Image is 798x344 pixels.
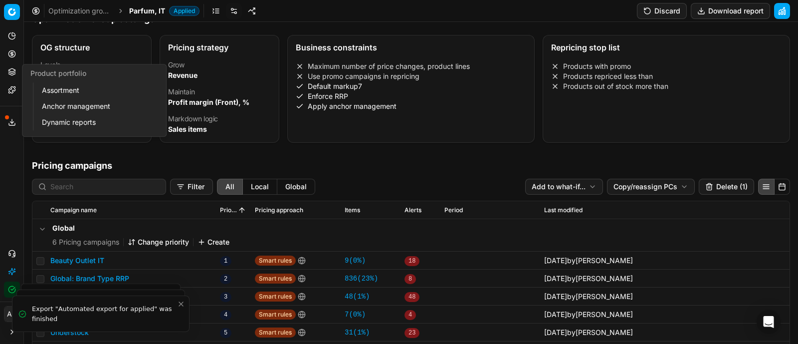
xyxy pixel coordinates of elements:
span: 4 [220,310,231,320]
a: 48(1%) [345,292,370,302]
a: 31(1%) [345,328,370,338]
button: all [217,179,243,195]
a: 836(23%) [345,274,378,284]
span: Alerts [404,206,421,214]
dt: Markdown logic [168,115,271,122]
div: Export "Automated export for applied" was finished [32,304,177,324]
button: Close toast [175,298,187,310]
span: [DATE] [544,256,567,265]
dt: Maintain [168,88,271,95]
li: Maximum number of price changes, product lines [296,61,526,71]
button: Create [198,237,229,247]
nav: breadcrumb [48,6,199,16]
div: OG structure [40,43,143,51]
div: Business constraints [296,43,526,51]
span: 5 [220,328,231,338]
button: Understock [50,328,89,338]
div: Pricing strategy [168,43,271,51]
span: 18 [404,256,419,266]
span: 3 [220,292,231,302]
a: Assortment [38,83,154,97]
span: 6 Pricing campaigns [52,237,119,247]
span: Parfum, IT [129,6,165,16]
span: [DATE] [544,274,567,283]
span: 48 [404,292,419,302]
span: Last modified [544,206,583,214]
div: by [PERSON_NAME] [544,328,633,338]
div: by [PERSON_NAME] [544,292,633,302]
span: Applied [169,6,199,16]
button: Filter [170,179,213,195]
span: Period [444,206,463,214]
button: Global: Brand Type RRP [50,274,129,284]
span: 8 [404,274,416,284]
span: Priority [220,206,237,214]
button: Discard [637,3,687,19]
div: by [PERSON_NAME] [544,256,633,266]
span: AC [4,307,19,322]
strong: Revenue [168,71,198,79]
span: [DATE] [544,328,567,337]
button: Download report [691,3,770,19]
li: Products with promo [551,61,782,71]
div: Repricing stop list [551,43,782,51]
a: Anchor management [38,99,154,113]
span: Smart rules [255,328,296,338]
h1: Pricing campaigns [24,159,798,173]
span: 23 [404,328,419,338]
span: Smart rules [255,274,296,284]
button: Change priority [128,237,189,247]
span: 1 [220,256,231,266]
span: Pricing approach [255,206,303,214]
span: Smart rules [255,292,296,302]
a: 9(0%) [345,256,366,266]
button: AC [4,306,20,322]
strong: Sales items [168,125,207,133]
a: Dynamic reports [38,115,154,129]
li: Default markup 7 [296,81,526,91]
a: 7(0%) [345,310,366,320]
span: [DATE] [544,292,567,301]
li: Apply anchor management [296,101,526,111]
span: 4 [404,310,416,320]
div: by [PERSON_NAME] [544,310,633,320]
span: [DATE] [544,310,567,319]
span: Parfum, ITApplied [129,6,199,16]
span: Campaign name [50,206,97,214]
button: local [243,179,277,195]
li: Enforce RRP [296,91,526,101]
button: Delete (1) [699,179,754,195]
button: Sorted by Priority ascending [237,205,247,215]
strong: Profit margin (Front), % [168,98,249,106]
h5: Global [52,223,229,233]
span: Smart rules [255,256,296,266]
button: Beauty Outlet IT [50,256,104,266]
a: Optimization groups [48,6,112,16]
dt: Grow [168,61,271,68]
span: Items [345,206,360,214]
li: Use promo campaigns in repricing [296,71,526,81]
span: Product portfolio [30,69,86,77]
span: Smart rules [255,310,296,320]
span: 2 [220,274,231,284]
div: by [PERSON_NAME] [544,274,633,284]
li: Products out of stock more than [551,81,782,91]
input: Search [50,182,160,192]
li: Products repriced less than [551,71,782,81]
dt: Levels [40,61,143,68]
div: Open Intercom Messenger [757,310,781,334]
button: Copy/reassign PCs [607,179,695,195]
button: Add to what-if... [525,179,603,195]
button: global [277,179,315,195]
